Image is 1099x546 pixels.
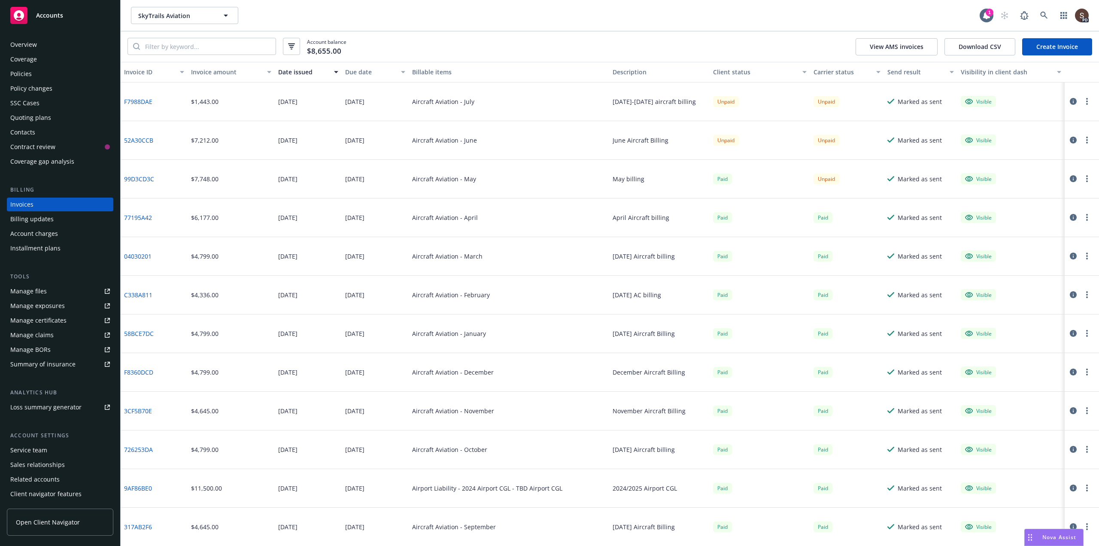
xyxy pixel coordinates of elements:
[898,445,942,454] div: Marked as sent
[814,174,839,184] div: Unpaid
[278,329,298,338] div: [DATE]
[191,252,219,261] div: $4,799.00
[965,523,992,531] div: Visible
[7,314,113,327] a: Manage certificates
[10,227,58,241] div: Account charges
[965,291,992,299] div: Visible
[345,484,364,493] div: [DATE]
[7,284,113,298] a: Manage files
[10,284,47,298] div: Manage files
[1025,529,1035,546] div: Drag to move
[124,252,152,261] a: 04030201
[191,136,219,145] div: $7,212.00
[713,251,732,262] div: Paid
[965,445,992,453] div: Visible
[965,214,992,221] div: Visible
[133,43,140,50] svg: Search
[613,290,661,299] div: [DATE] AC billing
[345,329,364,338] div: [DATE]
[713,444,732,455] span: Paid
[7,400,113,414] a: Loss summary generator
[307,38,346,55] span: Account balance
[275,62,342,82] button: Date issued
[7,357,113,371] a: Summary of insurance
[7,67,113,81] a: Policies
[124,67,175,76] div: Invoice ID
[713,367,732,378] div: Paid
[965,484,992,492] div: Visible
[613,406,686,415] div: November Aircraft Billing
[188,62,275,82] button: Invoice amount
[986,9,993,16] div: 1
[10,343,51,357] div: Manage BORs
[965,407,992,415] div: Visible
[7,473,113,486] a: Related accounts
[7,431,113,440] div: Account settings
[412,290,490,299] div: Aircraft Aviation - February
[278,213,298,222] div: [DATE]
[613,213,669,222] div: April Aircraft billing
[613,522,675,531] div: [DATE] Aircraft Billing
[7,140,113,154] a: Contract review
[345,290,364,299] div: [DATE]
[345,406,364,415] div: [DATE]
[1035,7,1053,24] a: Search
[412,252,483,261] div: Aircraft Aviation - March
[713,328,732,339] div: Paid
[7,487,113,501] a: Client navigator features
[613,252,675,261] div: [DATE] Aircraft billing
[898,484,942,493] div: Marked as sent
[191,174,219,183] div: $7,748.00
[345,67,396,76] div: Due date
[10,328,54,342] div: Manage claims
[965,175,992,183] div: Visible
[345,213,364,222] div: [DATE]
[342,62,409,82] button: Due date
[814,96,839,107] div: Unpaid
[412,406,494,415] div: Aircraft Aviation - November
[10,96,39,110] div: SSC Cases
[996,7,1013,24] a: Start snowing
[613,136,668,145] div: June Aircraft Billing
[10,52,37,66] div: Coverage
[7,328,113,342] a: Manage claims
[898,406,942,415] div: Marked as sent
[898,136,942,145] div: Marked as sent
[713,67,797,76] div: Client status
[278,406,298,415] div: [DATE]
[814,290,832,300] div: Paid
[10,140,55,154] div: Contract review
[10,299,65,313] div: Manage exposures
[278,67,329,76] div: Date issued
[412,67,606,76] div: Billable items
[191,213,219,222] div: $6,177.00
[965,252,992,260] div: Visible
[7,3,113,27] a: Accounts
[814,483,832,494] span: Paid
[138,11,213,20] span: SkyTrails Aviation
[191,406,219,415] div: $4,645.00
[965,329,992,337] div: Visible
[898,368,942,377] div: Marked as sent
[814,406,832,416] div: Paid
[10,314,67,327] div: Manage certificates
[713,212,732,223] div: Paid
[7,111,113,125] a: Quoting plans
[814,67,871,76] div: Carrier status
[713,174,732,184] div: Paid
[345,368,364,377] div: [DATE]
[10,458,65,472] div: Sales relationships
[814,212,832,223] div: Paid
[307,46,341,57] span: $8,655.00
[814,444,832,455] div: Paid
[412,522,496,531] div: Aircraft Aviation - September
[713,483,732,494] div: Paid
[1024,529,1084,546] button: Nova Assist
